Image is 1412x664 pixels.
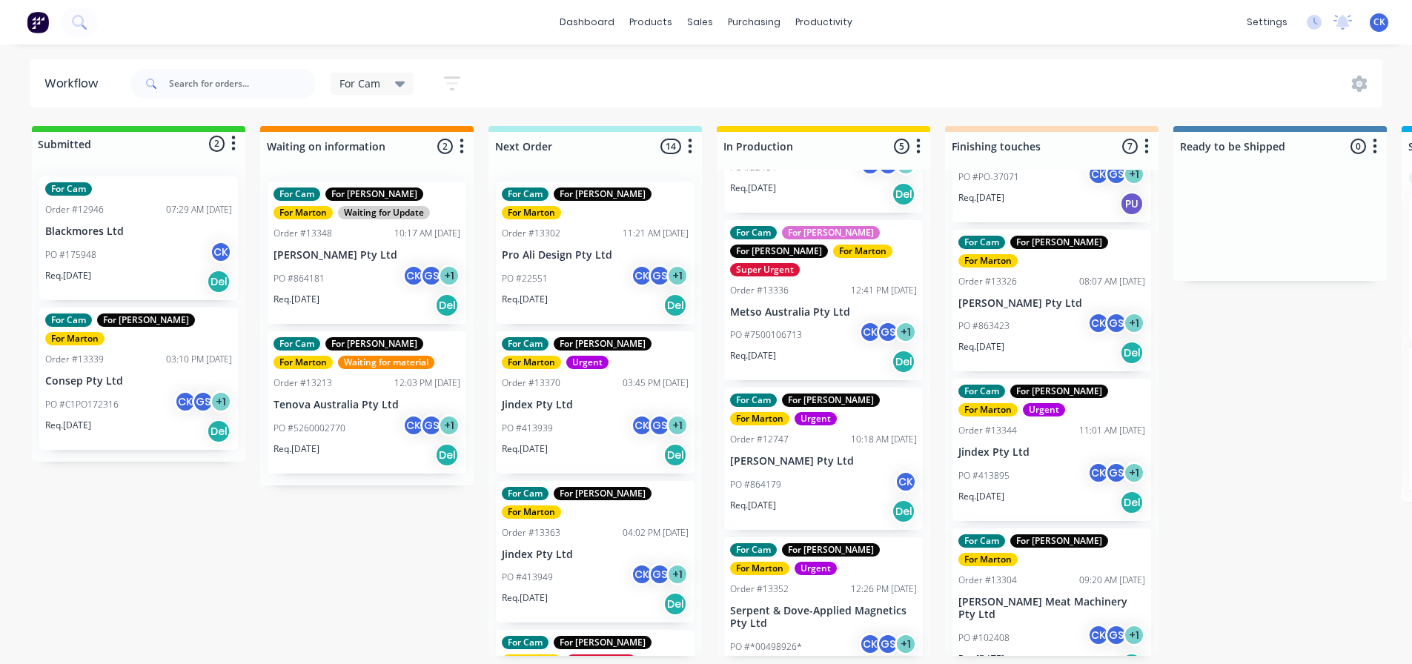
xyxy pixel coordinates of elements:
[1087,624,1110,646] div: CK
[877,321,899,343] div: GS
[1120,192,1144,216] div: PU
[1023,403,1065,416] div: Urgent
[795,562,837,575] div: Urgent
[895,471,917,493] div: CK
[730,605,917,630] p: Serpent & Dove-Applied Magnetics Pty Ltd
[39,308,238,450] div: For CamFor [PERSON_NAME]For MartonOrder #1333903:10 PM [DATE]Consep Pty LtdPO #C1PO172316CKGS+1Re...
[438,265,460,287] div: + 1
[730,284,789,297] div: Order #13336
[958,596,1145,621] p: [PERSON_NAME] Meat Machinery Pty Ltd
[566,356,609,369] div: Urgent
[268,182,466,324] div: For CamFor [PERSON_NAME]For MartonWaiting for UpdateOrder #1334810:17 AM [DATE][PERSON_NAME] Pty ...
[892,182,915,206] div: Del
[496,182,695,324] div: For CamFor [PERSON_NAME]For MartonOrder #1330211:21 AM [DATE]Pro Ali Design Pty LtdPO #22551CKGS+...
[554,487,652,500] div: For [PERSON_NAME]
[952,230,1151,372] div: For CamFor [PERSON_NAME]For MartonOrder #1332608:07 AM [DATE][PERSON_NAME] Pty LtdPO #863423CKGS+...
[1123,163,1145,185] div: + 1
[958,553,1018,566] div: For Marton
[274,293,319,306] p: Req. [DATE]
[339,76,380,91] span: For Cam
[325,337,423,351] div: For [PERSON_NAME]
[730,263,800,276] div: Super Urgent
[496,331,695,474] div: For CamFor [PERSON_NAME]For MartonUrgentOrder #1337003:45 PM [DATE]Jindex Pty LtdPO #413939CKGS+1...
[649,265,671,287] div: GS
[166,203,232,216] div: 07:29 AM [DATE]
[210,241,232,263] div: CK
[958,424,1017,437] div: Order #13344
[958,469,1010,482] p: PO #413895
[207,270,231,293] div: Del
[730,412,789,425] div: For Marton
[274,356,333,369] div: For Marton
[1123,462,1145,484] div: + 1
[1123,312,1145,334] div: + 1
[1105,312,1127,334] div: GS
[851,433,917,446] div: 10:18 AM [DATE]
[1123,624,1145,646] div: + 1
[502,505,561,519] div: For Marton
[435,293,459,317] div: Del
[795,412,837,425] div: Urgent
[730,328,802,342] p: PO #7500106713
[1010,534,1108,548] div: For [PERSON_NAME]
[274,422,345,435] p: PO #5260002770
[45,398,119,411] p: PO #C1PO172316
[1120,341,1144,365] div: Del
[730,640,802,654] p: PO #*00498926*
[502,206,561,219] div: For Marton
[666,414,689,436] div: + 1
[724,220,923,381] div: For CamFor [PERSON_NAME]For [PERSON_NAME]For MartonSuper UrgentOrder #1333612:41 PM [DATE]Metso A...
[420,265,443,287] div: GS
[274,249,460,262] p: [PERSON_NAME] Pty Ltd
[958,574,1017,587] div: Order #13304
[730,455,917,468] p: [PERSON_NAME] Pty Ltd
[554,187,652,201] div: For [PERSON_NAME]
[958,446,1145,459] p: Jindex Pty Ltd
[782,394,880,407] div: For [PERSON_NAME]
[720,11,788,33] div: purchasing
[877,633,899,655] div: GS
[1087,312,1110,334] div: CK
[338,206,430,219] div: Waiting for Update
[502,337,548,351] div: For Cam
[45,182,92,196] div: For Cam
[958,191,1004,205] p: Req. [DATE]
[666,563,689,585] div: + 1
[730,245,828,258] div: For [PERSON_NAME]
[502,422,553,435] p: PO #413939
[1239,11,1295,33] div: settings
[45,419,91,432] p: Req. [DATE]
[1087,462,1110,484] div: CK
[97,313,195,327] div: For [PERSON_NAME]
[649,563,671,585] div: GS
[833,245,892,258] div: For Marton
[958,297,1145,310] p: [PERSON_NAME] Pty Ltd
[502,526,560,539] div: Order #13363
[552,11,622,33] a: dashboard
[207,419,231,443] div: Del
[1105,462,1127,484] div: GS
[788,11,860,33] div: productivity
[663,293,687,317] div: Del
[45,269,91,282] p: Req. [DATE]
[45,248,96,262] p: PO #175948
[680,11,720,33] div: sales
[1105,163,1127,185] div: GS
[958,340,1004,353] p: Req. [DATE]
[952,379,1151,521] div: For CamFor [PERSON_NAME]For MartonUrgentOrder #1334411:01 AM [DATE]Jindex Pty LtdPO #413895CKGS+1...
[502,376,560,390] div: Order #13370
[895,321,917,343] div: + 1
[895,633,917,655] div: + 1
[268,331,466,474] div: For CamFor [PERSON_NAME]For MartonWaiting for materialOrder #1321312:03 PM [DATE]Tenova Australia...
[27,11,49,33] img: Factory
[958,236,1005,249] div: For Cam
[502,487,548,500] div: For Cam
[502,442,548,456] p: Req. [DATE]
[45,313,92,327] div: For Cam
[502,356,561,369] div: For Marton
[631,265,653,287] div: CK
[502,571,553,584] p: PO #413949
[851,284,917,297] div: 12:41 PM [DATE]
[892,350,915,373] div: Del
[174,391,196,413] div: CK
